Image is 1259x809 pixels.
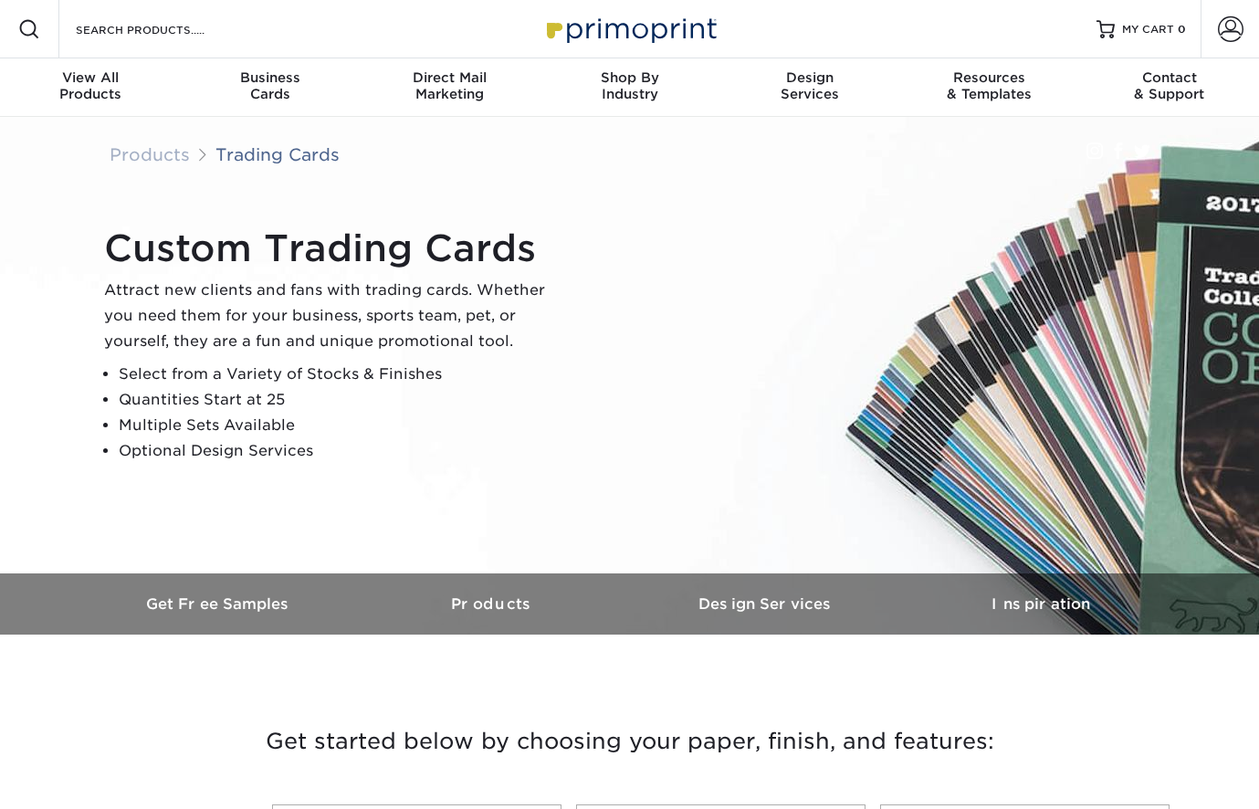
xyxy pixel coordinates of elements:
h3: Products [356,595,630,613]
span: 0 [1178,23,1186,36]
p: Attract new clients and fans with trading cards. Whether you need them for your business, sports ... [104,278,561,354]
a: Design Services [630,573,904,635]
span: Direct Mail [360,69,540,86]
a: Contact& Support [1079,58,1259,117]
span: Contact [1079,69,1259,86]
span: Design [719,69,899,86]
h1: Custom Trading Cards [104,226,561,270]
div: Industry [540,69,719,102]
h3: Get started below by choosing your paper, finish, and features: [96,700,1164,783]
a: Resources& Templates [899,58,1079,117]
a: Inspiration [904,573,1178,635]
h3: Get Free Samples [82,595,356,613]
a: Shop ByIndustry [540,58,719,117]
li: Optional Design Services [119,438,561,464]
span: Business [180,69,360,86]
div: Services [719,69,899,102]
li: Quantities Start at 25 [119,387,561,413]
a: Trading Cards [215,144,340,164]
a: Direct MailMarketing [360,58,540,117]
span: MY CART [1122,22,1174,37]
div: Cards [180,69,360,102]
a: Get Free Samples [82,573,356,635]
li: Select from a Variety of Stocks & Finishes [119,362,561,387]
a: Products [110,144,190,164]
h3: Inspiration [904,595,1178,613]
h3: Design Services [630,595,904,613]
li: Multiple Sets Available [119,413,561,438]
a: DesignServices [719,58,899,117]
div: & Templates [899,69,1079,102]
div: & Support [1079,69,1259,102]
a: BusinessCards [180,58,360,117]
a: Products [356,573,630,635]
img: Primoprint [539,9,721,48]
div: Marketing [360,69,540,102]
span: Resources [899,69,1079,86]
input: SEARCH PRODUCTS..... [74,18,252,40]
span: Shop By [540,69,719,86]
